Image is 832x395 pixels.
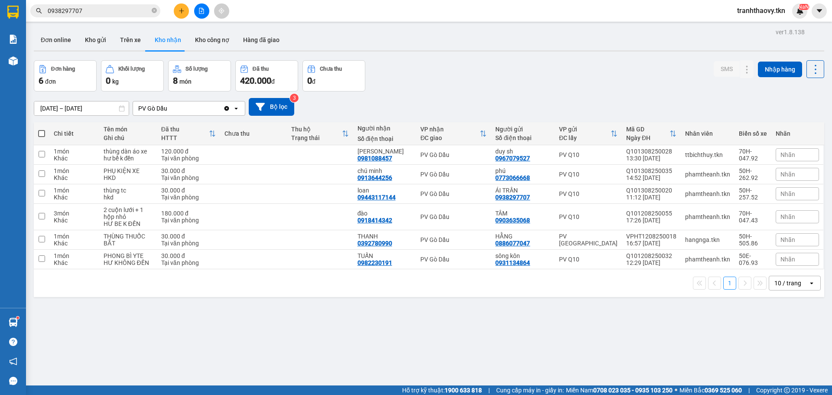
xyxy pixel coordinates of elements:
div: 70H-047.92 [739,148,767,162]
div: đào [357,210,412,217]
div: 0982230191 [357,259,392,266]
div: Khác [54,259,94,266]
button: aim [214,3,229,19]
div: Khác [54,217,94,224]
span: copyright [784,387,790,393]
div: PV Gò Dầu [420,256,487,263]
div: Trạng thái [291,134,342,141]
div: Chưa thu [224,130,282,137]
div: Q101208250032 [626,252,676,259]
button: Kho công nợ [188,29,236,50]
span: 0 [106,75,110,86]
div: Chi tiết [54,130,94,137]
div: Tại văn phòng [161,217,216,224]
input: Select a date range. [34,101,129,115]
button: Bộ lọc [249,98,294,116]
span: | [748,385,750,395]
div: Tại văn phòng [161,259,216,266]
button: Chưa thu0đ [302,60,365,91]
div: Đã thu [253,66,269,72]
span: đơn [45,78,56,85]
div: 0918414342 [357,217,392,224]
div: Thu hộ [291,126,342,133]
span: caret-down [816,7,823,15]
div: ver 1.8.138 [776,27,805,37]
div: 11:12 [DATE] [626,194,676,201]
div: 1 món [54,148,94,155]
div: 30.000 đ [161,233,216,240]
div: phamtheanh.tkn [685,190,730,197]
span: 0 [307,75,312,86]
div: 30.000 đ [161,187,216,194]
div: PHONG BÌ YTE [104,252,153,259]
div: Đơn hàng [51,66,75,72]
div: Q101308250035 [626,167,676,174]
div: 0903635068 [495,217,530,224]
div: THÙNG THUỐC BẮT [104,233,153,247]
div: 2 cuộn lưới + 1 hộp nhỏ [104,206,153,220]
span: Nhãn [780,171,795,178]
strong: 0369 525 060 [705,387,742,394]
button: Kho gửi [78,29,113,50]
input: Tìm tên, số ĐT hoặc mã đơn [48,6,150,16]
span: search [36,8,42,14]
th: Toggle SortBy [416,122,491,145]
div: HƯ KHÔNG ĐỀN [104,259,153,266]
img: logo-vxr [7,6,19,19]
div: Q101208250055 [626,210,676,217]
th: Toggle SortBy [287,122,353,145]
button: Đã thu420.000đ [235,60,298,91]
span: ⚪️ [675,388,677,392]
div: 17:26 [DATE] [626,217,676,224]
strong: 0708 023 035 - 0935 103 250 [593,387,673,394]
div: VP nhận [420,126,480,133]
strong: 1900 633 818 [445,387,482,394]
div: 16:57 [DATE] [626,240,676,247]
div: chú minh [357,167,412,174]
span: Nhãn [780,213,795,220]
div: Nhân viên [685,130,730,137]
div: 1 món [54,252,94,259]
span: question-circle [9,338,17,346]
div: PV Q10 [559,190,617,197]
div: PV Gò Dầu [420,190,487,197]
div: Q101308250028 [626,148,676,155]
div: 1 món [54,167,94,174]
div: Số điện thoại [357,135,412,142]
div: Ghi chú [104,134,153,141]
div: 14:52 [DATE] [626,174,676,181]
div: 0967079527 [495,155,530,162]
div: 180.000 đ [161,210,216,217]
div: Người gửi [495,126,550,133]
div: Khác [54,174,94,181]
div: 0773066668 [495,174,530,181]
div: PV Gò Dầu [420,236,487,243]
div: Q101308250020 [626,187,676,194]
div: Số điện thoại [495,134,550,141]
div: PV [GEOGRAPHIC_DATA] [559,233,617,247]
div: HKD [104,174,153,181]
div: 0913644256 [357,174,392,181]
span: kg [112,78,119,85]
span: Nhãn [780,190,795,197]
div: hangnga.tkn [685,236,730,243]
button: Hàng đã giao [236,29,286,50]
svg: open [233,105,240,112]
div: VPHT1208250018 [626,233,676,240]
button: file-add [194,3,209,19]
span: đ [271,78,275,85]
span: Nhãn [780,236,795,243]
div: loan [357,187,412,194]
img: warehouse-icon [9,56,18,65]
button: Kho nhận [148,29,188,50]
span: 6 [39,75,43,86]
th: Toggle SortBy [555,122,622,145]
th: Toggle SortBy [157,122,221,145]
div: TUẤN [357,252,412,259]
span: 420.000 [240,75,271,86]
div: 3 món [54,210,94,217]
div: Biển số xe [739,130,767,137]
span: Miền Nam [566,385,673,395]
div: PV Q10 [559,171,617,178]
div: Khác [54,194,94,201]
